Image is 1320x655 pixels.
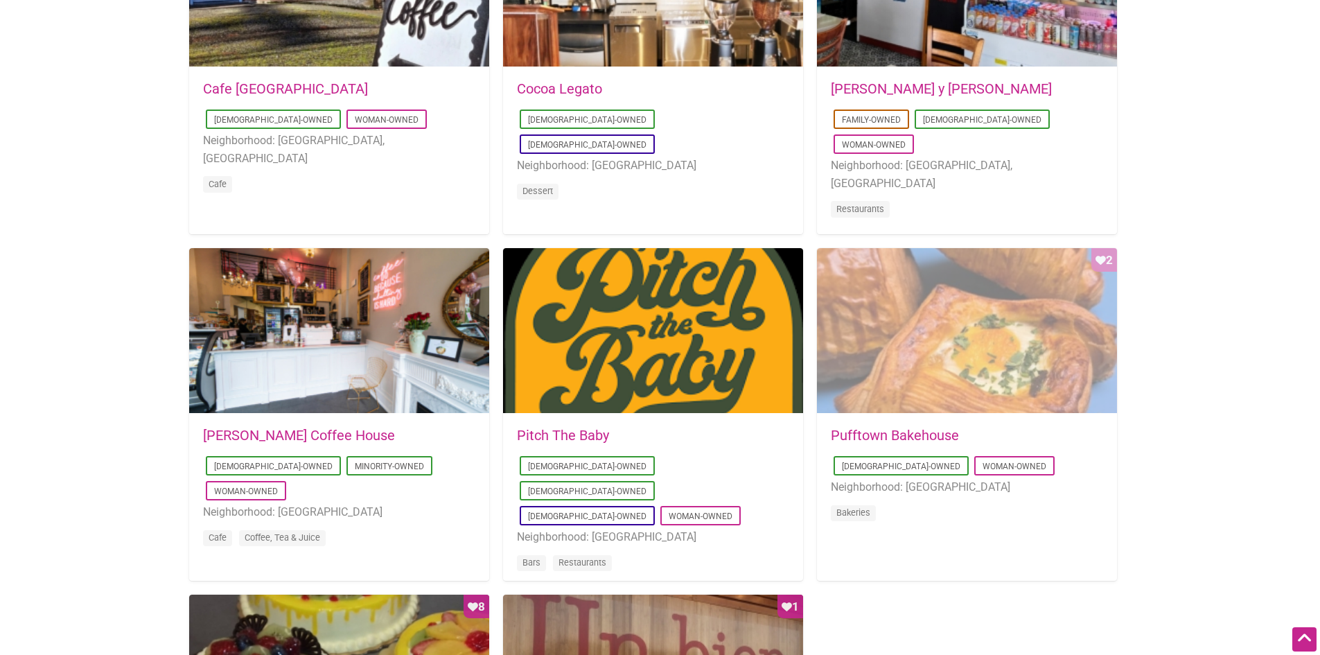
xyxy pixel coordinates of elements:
a: Cafe [209,532,227,543]
a: Cafe [209,179,227,189]
li: Neighborhood: [GEOGRAPHIC_DATA] [517,528,789,546]
a: Cafe [GEOGRAPHIC_DATA] [203,80,368,97]
a: Family-Owned [842,115,901,125]
a: Dessert [522,186,553,196]
a: Cocoa Legato [517,80,602,97]
a: Pufftown Bakehouse [831,427,959,444]
a: Bars [522,557,540,568]
a: Woman-Owned [842,140,906,150]
a: [DEMOGRAPHIC_DATA]-Owned [528,487,646,496]
li: Neighborhood: [GEOGRAPHIC_DATA], [GEOGRAPHIC_DATA] [831,157,1103,192]
a: Woman-Owned [983,462,1046,471]
a: Coffee, Tea & Juice [245,532,320,543]
a: [DEMOGRAPHIC_DATA]-Owned [528,462,646,471]
a: [DEMOGRAPHIC_DATA]-Owned [528,512,646,521]
li: Neighborhood: [GEOGRAPHIC_DATA] [203,503,475,521]
a: Pitch The Baby [517,427,609,444]
a: Restaurants [558,557,606,568]
a: Bakeries [836,507,870,518]
a: [DEMOGRAPHIC_DATA]-Owned [528,115,646,125]
a: Restaurants [836,204,884,214]
a: Woman-Owned [214,487,278,496]
div: Scroll Back to Top [1292,627,1317,652]
a: Woman-Owned [669,512,732,521]
li: Neighborhood: [GEOGRAPHIC_DATA] [831,478,1103,496]
a: [PERSON_NAME] Coffee House [203,427,395,444]
a: [DEMOGRAPHIC_DATA]-Owned [214,115,333,125]
a: [DEMOGRAPHIC_DATA]-Owned [214,462,333,471]
a: Minority-Owned [355,462,424,471]
a: [DEMOGRAPHIC_DATA]-Owned [923,115,1041,125]
a: [PERSON_NAME] y [PERSON_NAME] [831,80,1052,97]
a: Woman-Owned [355,115,419,125]
a: [DEMOGRAPHIC_DATA]-Owned [842,462,960,471]
a: [DEMOGRAPHIC_DATA]-Owned [528,140,646,150]
li: Neighborhood: [GEOGRAPHIC_DATA] [517,157,789,175]
li: Neighborhood: [GEOGRAPHIC_DATA], [GEOGRAPHIC_DATA] [203,132,475,167]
